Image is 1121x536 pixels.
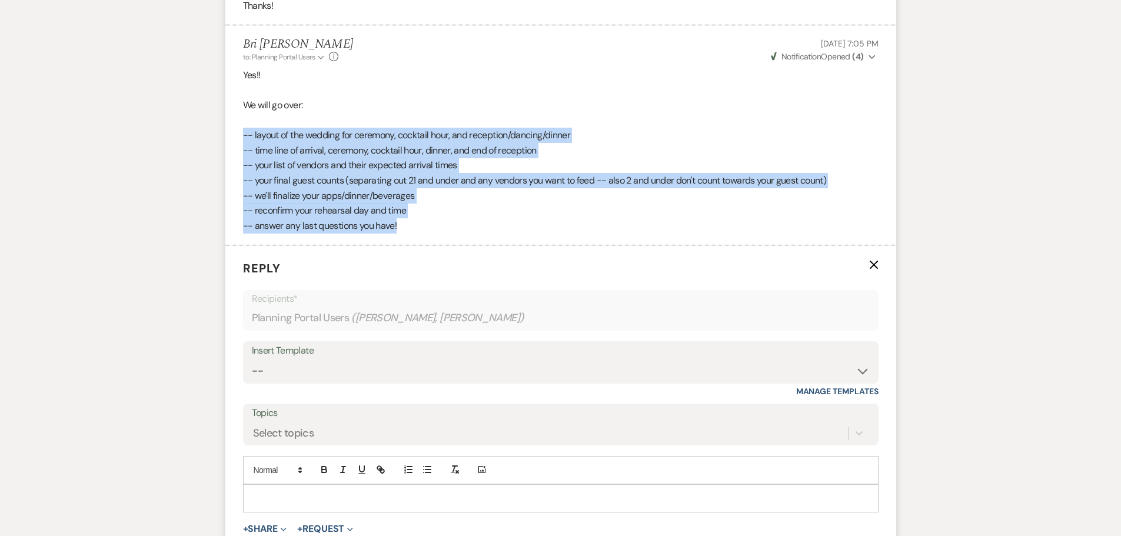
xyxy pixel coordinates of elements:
button: to: Planning Portal Users [243,52,327,62]
span: Opened [771,51,864,62]
span: Notification [781,51,821,62]
div: Select topics [253,425,314,441]
button: Request [297,524,353,534]
button: NotificationOpened (4) [769,51,879,63]
h5: Bri [PERSON_NAME] [243,37,354,52]
span: [DATE] 7:05 PM [821,38,878,49]
p: Recipients* [252,291,870,307]
div: Planning Portal Users [252,307,870,329]
span: + [297,524,302,534]
p: -- we'll finalize your apps/dinner/beverages [243,188,879,204]
p: -- reconfirm your rehearsal day and time [243,203,879,218]
p: -- your final guest counts (separating out 21 and under and any vendors you want to feed -- also ... [243,173,879,188]
p: -- time line of arrival, ceremony, cocktail hour, dinner, and end of reception [243,143,879,158]
p: We will go over: [243,98,879,113]
span: ( [PERSON_NAME], [PERSON_NAME] ) [351,310,524,326]
p: -- answer any last questions you have! [243,218,879,234]
span: to: Planning Portal Users [243,52,315,62]
span: Reply [243,261,281,276]
strong: ( 4 ) [852,51,863,62]
label: Topics [252,405,870,422]
div: Insert Template [252,342,870,359]
button: Share [243,524,287,534]
p: -- your list of vendors and their expected arrival times [243,158,879,173]
a: Manage Templates [796,386,879,397]
span: + [243,524,248,534]
p: -- layout of the wedding for ceremony, cocktail hour, and reception/dancing/dinner [243,128,879,143]
p: Yes!! [243,68,879,83]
